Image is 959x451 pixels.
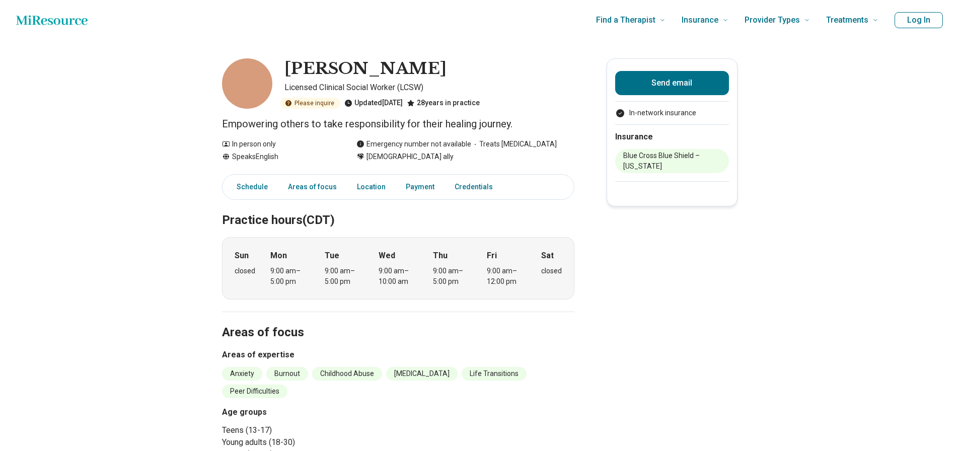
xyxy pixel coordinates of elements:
[222,367,262,381] li: Anxiety
[356,139,471,149] div: Emergency number not available
[222,406,394,418] h3: Age groups
[312,367,382,381] li: Childhood Abuse
[487,266,526,287] div: 9:00 am – 12:00 pm
[615,71,729,95] button: Send email
[266,367,308,381] li: Burnout
[222,152,336,162] div: Speaks English
[222,300,574,341] h2: Areas of focus
[222,139,336,149] div: In person only
[615,149,729,173] li: Blue Cross Blue Shield – [US_STATE]
[682,13,718,27] span: Insurance
[325,266,363,287] div: 9:00 am – 5:00 pm
[541,266,562,276] div: closed
[407,98,480,109] div: 28 years in practice
[222,385,287,398] li: Peer Difficulties
[16,10,88,30] a: Home page
[284,58,447,80] h1: [PERSON_NAME]
[270,266,309,287] div: 9:00 am – 5:00 pm
[222,424,394,436] li: Teens (13-17)
[386,367,458,381] li: [MEDICAL_DATA]
[541,250,554,262] strong: Sat
[270,250,287,262] strong: Mon
[433,250,448,262] strong: Thu
[400,177,440,197] a: Payment
[222,436,394,448] li: Young adults (18-30)
[745,13,800,27] span: Provider Types
[222,237,574,299] div: When does the program meet?
[325,250,339,262] strong: Tue
[433,266,472,287] div: 9:00 am – 5:00 pm
[487,250,497,262] strong: Fri
[462,367,527,381] li: Life Transitions
[235,250,249,262] strong: Sun
[222,58,272,109] img: Tina Bugg, Licensed Clinical Social Worker (LCSW)
[615,131,729,143] h2: Insurance
[225,177,274,197] a: Schedule
[615,108,729,118] li: In-network insurance
[615,108,729,118] ul: Payment options
[826,13,868,27] span: Treatments
[222,188,574,229] h2: Practice hours (CDT)
[344,98,403,109] div: Updated [DATE]
[222,349,574,361] h3: Areas of expertise
[471,139,557,149] span: Treats [MEDICAL_DATA]
[895,12,943,28] button: Log In
[596,13,655,27] span: Find a Therapist
[449,177,505,197] a: Credentials
[379,250,395,262] strong: Wed
[366,152,454,162] span: [DEMOGRAPHIC_DATA] ally
[222,117,574,131] p: Empowering others to take responsibility for their healing journey.
[284,82,574,94] p: Licensed Clinical Social Worker (LCSW)
[282,177,343,197] a: Areas of focus
[280,98,340,109] div: Please inquire
[351,177,392,197] a: Location
[235,266,255,276] div: closed
[379,266,417,287] div: 9:00 am – 10:00 am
